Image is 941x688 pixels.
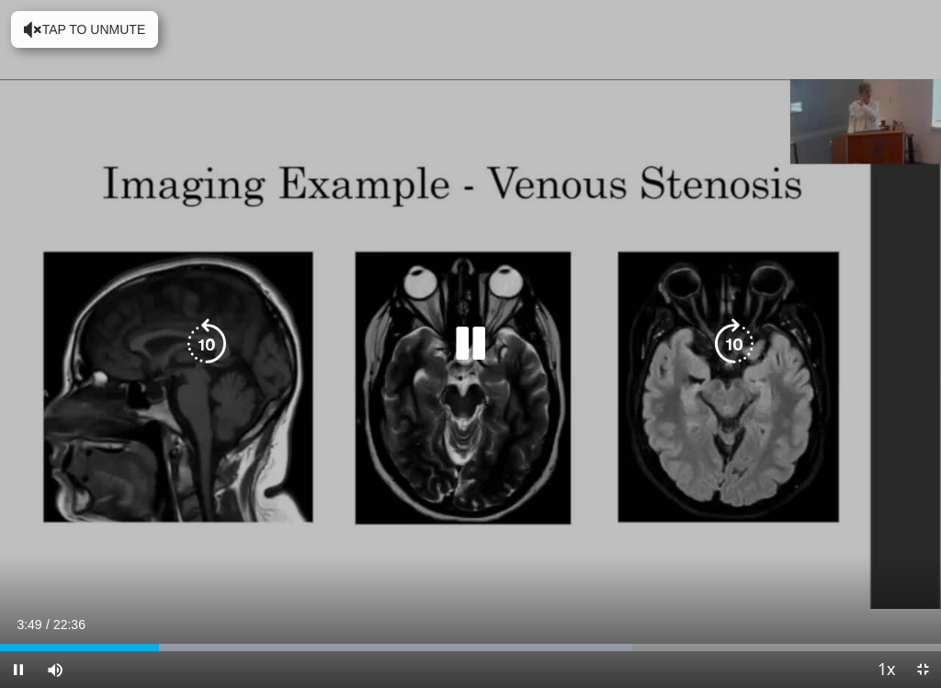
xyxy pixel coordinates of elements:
button: Tap to unmute [11,11,158,48]
span: 22:36 [53,617,85,632]
button: Mute [37,651,74,688]
button: Exit Fullscreen [904,651,941,688]
span: / [46,617,50,632]
button: Playback Rate [867,651,904,688]
span: 3:49 [17,617,41,632]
